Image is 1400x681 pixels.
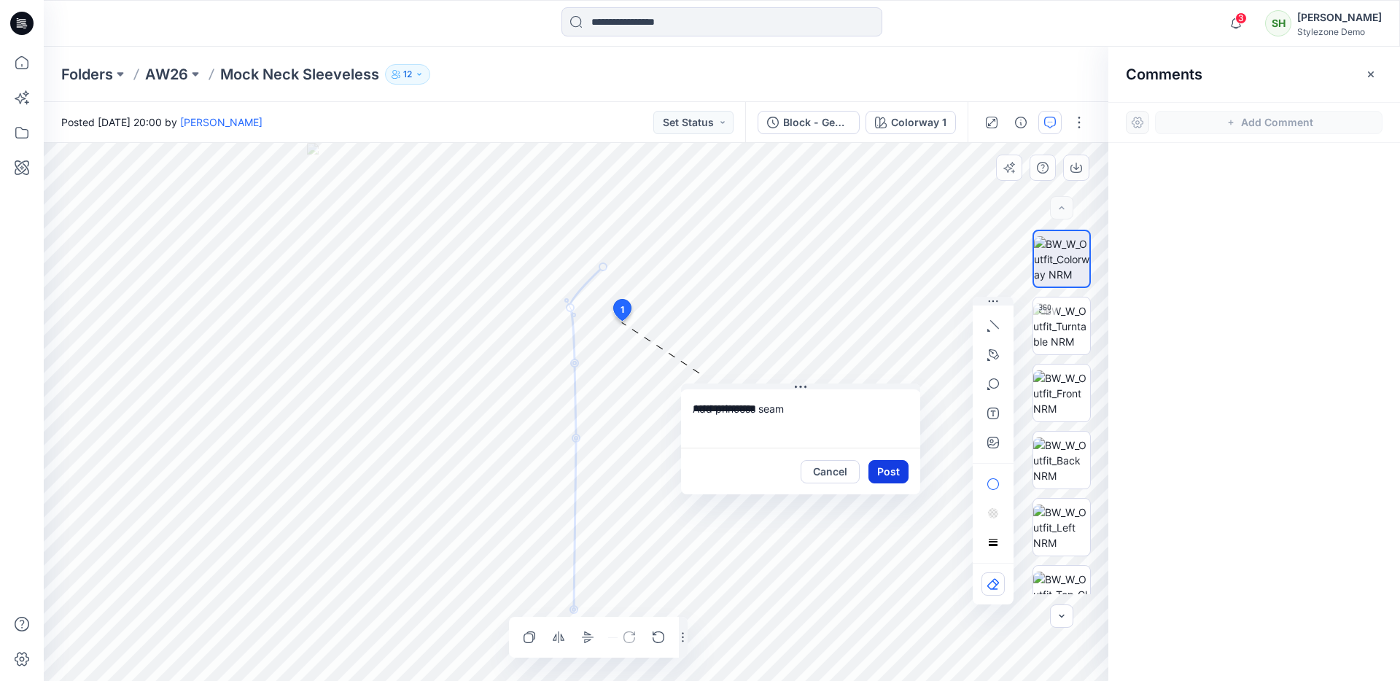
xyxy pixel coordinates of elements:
button: Post [868,460,909,483]
img: BW_W_Outfit_Front NRM [1033,370,1090,416]
p: Mock Neck Sleeveless [220,64,379,85]
button: Details [1009,111,1032,134]
a: AW26 [145,64,188,85]
div: [PERSON_NAME] [1297,9,1382,26]
p: 12 [403,66,412,82]
img: BW_W_Outfit_Left NRM [1033,505,1090,550]
a: Folders [61,64,113,85]
button: Cancel [801,460,860,483]
div: Colorway 1 [891,114,946,131]
h2: Comments [1126,66,1202,83]
img: BW_W_Outfit_Back NRM [1033,437,1090,483]
button: Block - Generated Colorways [758,111,860,134]
div: Stylezone Demo [1297,26,1382,37]
div: SH [1265,10,1291,36]
a: [PERSON_NAME] [180,116,262,128]
button: Add Comment [1155,111,1382,134]
button: 12 [385,64,430,85]
span: 3 [1235,12,1247,24]
img: BW_W_Outfit_Top_CloseUp NRM [1033,572,1090,618]
div: Block - Generated Colorways [783,114,850,131]
button: Colorway 1 [866,111,956,134]
span: Posted [DATE] 20:00 by [61,114,262,130]
img: BW_W_Outfit_Turntable NRM [1033,303,1090,349]
img: BW_W_Outfit_Colorway NRM [1034,236,1089,282]
span: 1 [621,303,624,316]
